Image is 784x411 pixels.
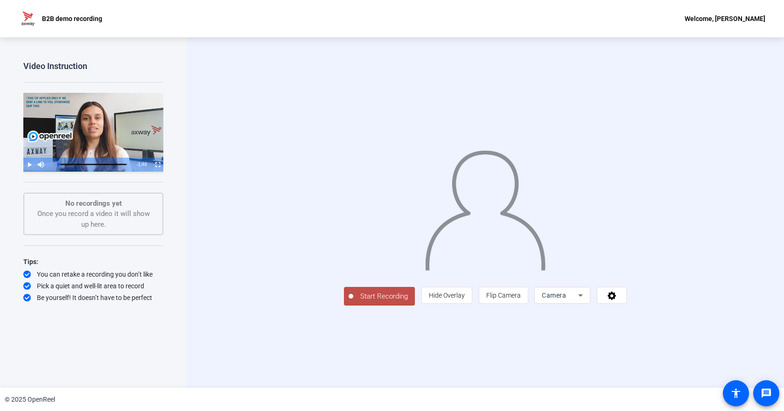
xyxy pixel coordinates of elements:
div: Once you record a video it will show up here. [34,198,153,230]
div: © 2025 OpenReel [5,395,55,404]
div: Pick a quiet and well-lit area to record [23,281,163,291]
button: Play [23,158,35,172]
span: Start Recording [353,291,415,302]
mat-icon: accessibility [730,388,742,399]
span: 1:48 [138,162,147,167]
span: Flip Camera [486,292,521,299]
div: Tips: [23,256,163,267]
button: Mute [35,158,47,172]
button: Fullscreen [152,158,163,172]
p: No recordings yet [34,198,153,209]
button: Hide Overlay [421,287,472,304]
span: Hide Overlay [429,292,465,299]
div: You can retake a recording you don’t like [23,270,163,279]
span: Camera [542,292,566,299]
button: Flip Camera [479,287,528,304]
p: B2B demo recording [42,13,102,24]
div: Video Instruction [23,61,163,72]
img: OpenReel logo [19,9,37,28]
span: - [136,162,138,167]
div: Video Player [23,93,163,172]
div: Progress Bar [58,164,127,165]
button: Start Recording [344,287,415,306]
img: overlay [424,143,546,271]
div: Welcome, [PERSON_NAME] [685,13,765,24]
mat-icon: message [761,388,772,399]
div: Be yourself! It doesn’t have to be perfect [23,293,163,302]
